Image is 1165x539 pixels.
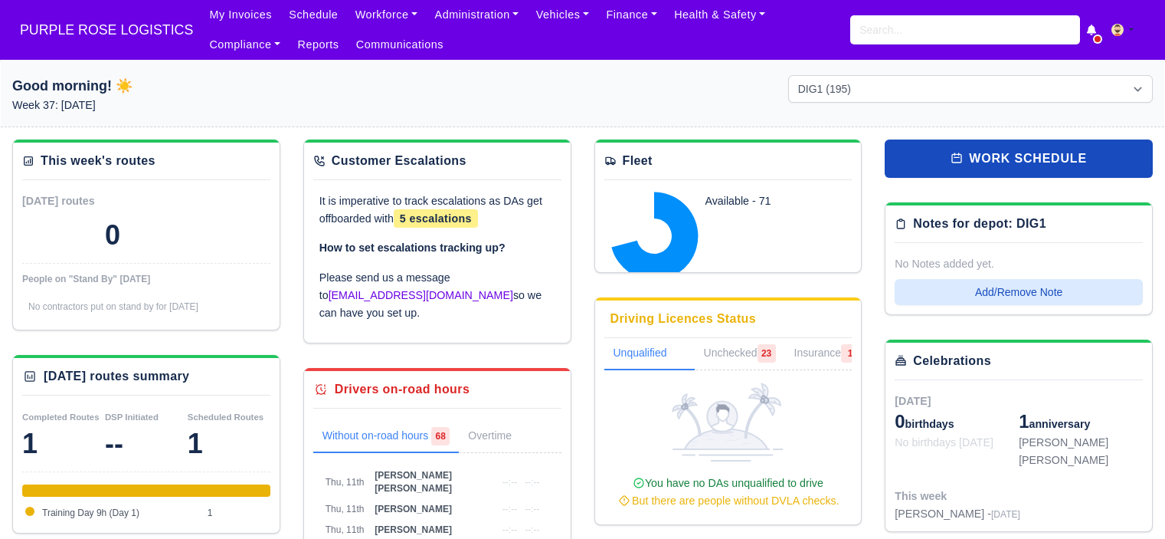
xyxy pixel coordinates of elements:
a: Overtime [459,421,542,453]
span: No birthdays [DATE] [895,436,993,449]
h1: Good morning! ☀️ [12,75,377,97]
div: [PERSON_NAME] - [895,505,1020,523]
span: --:-- [525,477,539,488]
div: 0 [105,220,120,251]
span: This week [895,490,947,502]
span: 5 escalations [394,209,478,228]
div: 1 [188,429,270,459]
input: Search... [850,15,1080,44]
p: How to set escalations tracking up? [319,239,555,257]
td: 1 [204,503,270,524]
span: Thu, 11th [326,504,365,514]
a: Insurance [785,338,869,370]
span: [PERSON_NAME] [PERSON_NAME] [375,470,452,494]
div: Celebrations [913,352,991,370]
div: [PERSON_NAME] [PERSON_NAME] [1019,434,1143,469]
div: You have no DAs unqualified to drive [610,475,846,510]
span: 68 [431,427,450,445]
span: --:-- [502,477,517,488]
small: Scheduled Routes [188,412,263,422]
span: 1 [841,344,859,363]
div: Customer Escalations [332,152,466,170]
a: Compliance [201,30,289,60]
div: anniversary [1019,409,1143,434]
div: This week's routes [41,152,155,170]
span: Thu, 11th [326,524,365,535]
div: 1 [22,429,105,459]
div: People on "Stand By" [DATE] [22,273,270,285]
div: Drivers on-road hours [335,380,470,399]
p: Please send us a message to so we can have you set up. [319,269,555,321]
div: birthdays [895,409,1019,434]
div: Notes for depot: DIG1 [913,215,1046,233]
small: DSP Initiated [105,412,159,422]
small: Completed Routes [22,412,100,422]
button: Add/Remove Note [895,279,1143,305]
a: Unchecked [695,338,785,370]
p: Week 37: [DATE] [12,97,377,114]
span: 0 [895,411,905,432]
span: [PERSON_NAME] [375,524,452,535]
a: Unqualified [604,338,695,370]
div: [DATE] routes [22,192,146,210]
p: It is imperative to track escalations as DAs get offboarded with [319,192,555,228]
span: --:-- [502,504,517,514]
div: No Notes added yet. [895,255,1143,273]
a: work schedule [885,140,1153,178]
span: --:-- [502,524,517,535]
span: [DATE] [991,509,1020,520]
span: 23 [758,344,776,363]
span: [PERSON_NAME] [375,504,452,514]
span: --:-- [525,504,539,514]
div: [DATE] routes summary [44,367,189,386]
a: PURPLE ROSE LOGISTICS [12,15,201,45]
div: -- [105,429,188,459]
div: Fleet [623,152,653,170]
span: Thu, 11th [326,477,365,488]
div: Training Day 9h (Day 1) [22,485,270,497]
div: Driving Licences Status [610,310,757,328]
a: [EMAIL_ADDRESS][DOMAIN_NAME] [329,289,513,301]
div: But there are people without DVLA checks. [610,492,846,510]
span: Training Day 9h (Day 1) [42,508,139,518]
div: Available - 71 [705,192,830,210]
a: Without on-road hours [313,421,460,453]
span: [DATE] [895,395,931,407]
a: Communications [348,30,453,60]
span: --:-- [525,524,539,535]
span: No contractors put on stand by for [DATE] [28,301,198,312]
span: 1 [1019,411,1029,432]
a: Reports [289,30,347,60]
